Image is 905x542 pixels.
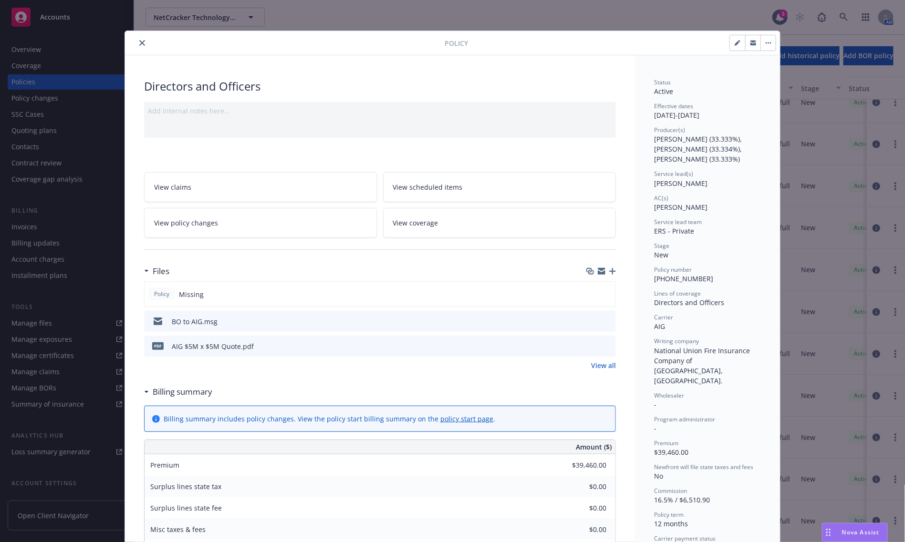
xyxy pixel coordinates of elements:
[550,501,612,515] input: 0.00
[154,218,218,228] span: View policy changes
[654,448,688,457] span: $39,460.00
[150,525,206,534] span: Misc taxes & fees
[654,170,693,178] span: Service lead(s)
[150,482,221,491] span: Surplus lines state tax
[588,341,596,351] button: download file
[654,179,707,188] span: [PERSON_NAME]
[383,208,616,238] a: View coverage
[603,317,612,327] button: preview file
[822,523,888,542] button: Nova Assist
[144,386,212,398] div: Billing summary
[654,337,699,345] span: Writing company
[164,414,495,424] div: Billing summary includes policy changes. View the policy start billing summary on the .
[654,463,753,471] span: Newfront will file state taxes and fees
[654,511,684,519] span: Policy term
[172,341,254,351] div: AIG $5M x $5M Quote.pdf
[654,87,673,96] span: Active
[654,415,715,423] span: Program administrator
[654,322,665,331] span: AIG
[842,528,880,536] span: Nova Assist
[150,503,222,512] span: Surplus lines state fee
[136,37,148,49] button: close
[654,471,663,481] span: No
[654,400,656,409] span: -
[445,38,468,48] span: Policy
[822,523,834,542] div: Drag to move
[654,78,671,86] span: Status
[654,289,701,297] span: Lines of coverage
[550,458,612,472] input: 0.00
[654,242,669,250] span: Stage
[603,341,612,351] button: preview file
[654,126,685,134] span: Producer(s)
[144,265,169,277] div: Files
[440,414,493,423] a: policy start page
[154,182,191,192] span: View claims
[654,194,668,202] span: AC(s)
[654,102,693,110] span: Effective dates
[172,317,218,327] div: BO to AIG.msg
[654,519,688,528] span: 12 months
[654,226,694,235] span: ERS - Private
[654,495,710,504] span: 16.5% / $6,510.90
[654,439,678,447] span: Premium
[654,102,761,120] div: [DATE] - [DATE]
[576,442,612,452] span: Amount ($)
[148,106,612,116] div: Add internal notes here...
[152,290,171,298] span: Policy
[393,218,438,228] span: View coverage
[144,208,377,238] a: View policy changes
[550,522,612,537] input: 0.00
[152,342,164,349] span: pdf
[383,172,616,202] a: View scheduled items
[179,289,204,299] span: Missing
[550,480,612,494] input: 0.00
[654,346,752,385] span: National Union Fire Insurance Company of [GEOGRAPHIC_DATA], [GEOGRAPHIC_DATA].
[144,78,616,94] div: Directors and Officers
[654,250,668,259] span: New
[588,317,596,327] button: download file
[654,203,707,212] span: [PERSON_NAME]
[654,266,692,274] span: Policy number
[654,218,702,226] span: Service lead team
[654,298,724,307] span: Directors and Officers
[144,172,377,202] a: View claims
[654,274,713,283] span: [PHONE_NUMBER]
[654,487,687,495] span: Commission
[393,182,463,192] span: View scheduled items
[654,424,656,433] span: -
[153,265,169,277] h3: Files
[150,460,179,470] span: Premium
[153,386,212,398] h3: Billing summary
[591,360,616,370] a: View all
[654,134,744,164] span: [PERSON_NAME] (33.333%), [PERSON_NAME] (33.334%), [PERSON_NAME] (33.333%)
[654,313,673,321] span: Carrier
[654,391,684,399] span: Wholesaler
